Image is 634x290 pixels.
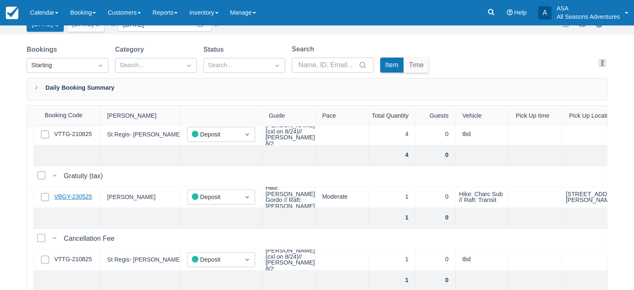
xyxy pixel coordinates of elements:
[538,6,551,20] div: A
[27,45,60,55] label: Bookings
[380,58,403,73] button: Item
[556,13,620,21] p: All Seasons Adventures
[369,208,416,229] div: 1
[566,191,625,203] div: [STREET_ADDRESS][PERSON_NAME]
[54,130,92,139] a: VTTG-210825
[107,131,181,137] div: St Regis- [PERSON_NAME]
[107,194,155,200] div: [PERSON_NAME]
[185,61,193,70] span: Dropdown icon
[416,106,456,126] div: Guests
[64,171,106,181] div: Gratuity (tax)
[416,187,456,208] div: 0
[459,191,505,203] div: Hike: Charc Sub // Raft: Transit
[27,78,607,100] div: Daily Booking Summary
[96,61,105,70] span: Dropdown icon
[273,61,281,70] span: Dropdown icon
[369,106,416,126] div: Total Quantity
[266,122,315,146] div: [PERSON_NAME] (cxl on 8/24)// [PERSON_NAME] 8/2
[514,9,526,16] span: Help
[416,124,456,145] div: 0
[27,106,100,126] div: Booking Code
[262,106,316,126] div: Guide
[509,106,562,126] div: Pick Up time
[100,106,180,126] div: [PERSON_NAME]
[506,10,512,15] i: Help
[416,145,456,166] div: 0
[266,247,315,272] div: [PERSON_NAME] (cxl on 8/24)// [PERSON_NAME] 8/2
[416,208,456,229] div: 0
[31,61,89,70] div: Starting
[243,255,251,264] span: Dropdown icon
[115,45,147,55] label: Category
[369,145,416,166] div: 4
[243,193,251,201] span: Dropdown icon
[203,45,227,55] label: Status
[292,44,317,54] label: Search
[456,250,509,270] div: tbd
[369,124,416,145] div: 4
[456,124,509,145] div: tbd
[562,106,616,126] div: Pick Up Location
[54,192,92,202] a: VBGY-230525
[192,192,236,202] div: Deposit
[369,250,416,270] div: 1
[369,187,416,208] div: 1
[266,185,316,209] div: Hike: [PERSON_NAME], Gordo // Raft: [PERSON_NAME]
[192,130,236,139] div: Deposit
[64,234,118,244] div: Cancellation Fee
[316,187,369,208] div: Moderate
[298,58,357,73] input: Name, ID, Email...
[54,255,92,264] a: VTTG-210825
[107,257,181,262] div: St Regis- [PERSON_NAME]
[192,255,236,265] div: Deposit
[456,106,509,126] div: Vehicle
[556,4,620,13] p: ASA
[316,106,369,126] div: Pace
[416,250,456,270] div: 0
[243,130,251,139] span: Dropdown icon
[6,7,18,19] img: checkfront-main-nav-mini-logo.png
[404,58,429,73] button: Time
